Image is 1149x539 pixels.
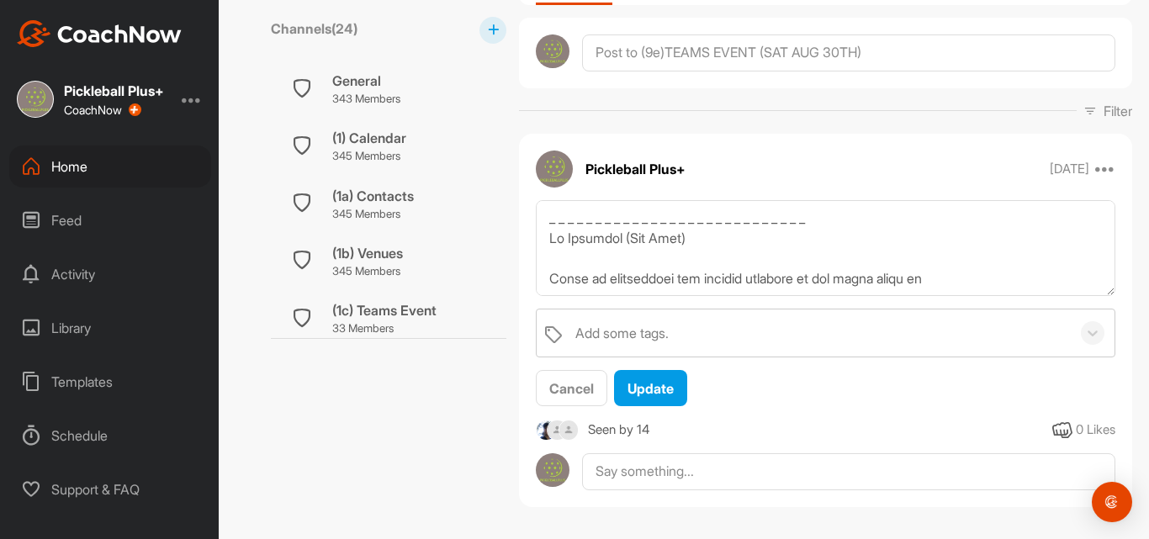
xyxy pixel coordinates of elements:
div: Feed [9,199,211,241]
div: (1b) Venues [332,243,403,263]
img: square_76de4f94a55e1257b017411d5bce829a.jpg [17,81,54,118]
div: General [332,71,400,91]
p: 345 Members [332,263,403,280]
span: Update [627,380,674,397]
div: Pickleball Plus+ [64,84,164,98]
p: 33 Members [332,320,437,337]
div: Seen by 14 [588,420,649,441]
div: Schedule [9,415,211,457]
div: Open Intercom Messenger [1092,482,1132,522]
img: CoachNow [17,20,182,47]
img: avatar [536,34,569,68]
img: avatar [536,151,573,188]
div: (1) Calendar [332,128,406,148]
div: Home [9,145,211,188]
p: 345 Members [332,206,414,223]
p: 343 Members [332,91,400,108]
img: avatar [536,453,569,487]
div: CoachNow [64,103,141,117]
img: square_default-ef6cabf814de5a2bf16c804365e32c732080f9872bdf737d349900a9daf73cf9.png [547,420,568,441]
label: Channels ( 24 ) [271,18,357,39]
img: square_905eb24bafca975e09b3e735783b8d72.jpg [536,420,557,441]
div: Activity [9,253,211,295]
p: Filter [1104,101,1132,121]
div: Templates [9,361,211,403]
span: Cancel [549,380,594,397]
div: 0 Likes [1076,420,1115,440]
p: [DATE] [1050,161,1089,177]
button: Cancel [536,370,607,406]
div: (1a) Contacts [332,186,414,206]
textarea: _ _ _ _ _ _ _ _ _ _ _ _ _ _ _ _ _ _ _ _ _ _ _ _ _ _ _ _ Lo Ipsumdol (Sit Amet) Conse ad elitseddo... [536,200,1115,297]
div: (1c) Teams Event [332,300,437,320]
img: square_default-ef6cabf814de5a2bf16c804365e32c732080f9872bdf737d349900a9daf73cf9.png [559,420,580,441]
div: Support & FAQ [9,468,211,510]
div: Add some tags. [575,323,669,343]
p: Pickleball Plus+ [585,159,686,179]
div: Library [9,307,211,349]
p: 345 Members [332,148,406,165]
button: Update [614,370,687,406]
